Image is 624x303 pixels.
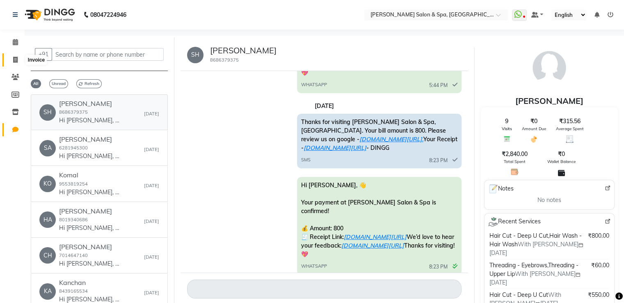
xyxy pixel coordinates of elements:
div: [PERSON_NAME] [481,95,618,107]
h6: Kanchan [59,279,121,287]
p: Hi [PERSON_NAME], 👋 Your payment at [PERSON_NAME] Salon & Spa is confirmed! 💰 Amount: 800 🧾 Recei... [59,116,121,125]
b: 08047224946 [90,3,126,26]
small: [DATE] [144,218,159,225]
span: ₹550.00 [588,291,609,299]
span: 9 [505,117,508,126]
span: Total Spent [504,158,526,165]
h5: [PERSON_NAME] [210,46,277,55]
span: Thanks for visiting [PERSON_NAME] Salon & Spa, [GEOGRAPHIC_DATA]. Your bill amount is 800. Please... [301,118,457,151]
span: ₹2,840.00 [502,150,528,158]
strong: [DATE] [315,102,334,110]
div: SH [187,47,203,63]
p: Hi [PERSON_NAME], 👋 Your payment at [PERSON_NAME] Salon & Spa is confirmed! 💰 Amount: 60 🧾 Receip... [59,188,121,197]
div: Invoice [26,55,47,65]
button: +91 [35,48,52,61]
div: HA [39,211,56,228]
small: [DATE] [144,146,159,153]
img: Total Spent Icon [511,168,519,176]
h6: [PERSON_NAME] [59,207,121,215]
small: [DATE] [144,254,159,261]
img: Average Spent Icon [566,135,574,143]
span: ₹60.00 [591,261,609,270]
small: 8686379375 [210,57,239,63]
span: No notes [537,196,561,204]
div: SH [39,104,56,121]
p: Hi [PERSON_NAME], 👋 Your payment at [PERSON_NAME] Salon & Spa is confirmed! 💰 Amount: 2925 🧾 Rece... [59,152,121,161]
h6: [PERSON_NAME] [59,243,121,251]
p: Hi [PERSON_NAME], 👋 Your payment at [PERSON_NAME] Salon & Spa is confirmed! 💰 Amount: 260 🧾 Recei... [59,224,121,232]
span: SMS [301,156,311,163]
small: 6281945300 [59,145,88,151]
span: WHATSAPP [301,263,327,270]
a: [DOMAIN_NAME][URL] [344,233,407,241]
small: 8019340686 [59,217,88,223]
span: ₹0 [558,150,565,158]
span: 8:23 PM [429,263,448,271]
a: [DOMAIN_NAME][URL]. [359,135,423,143]
a: [DOMAIN_NAME][URL] [304,144,366,151]
small: [DATE] [144,110,159,117]
small: [DATE] [144,289,159,296]
small: 9553819254 [59,181,88,187]
span: ₹315.56 [559,117,581,126]
img: avatar [529,47,570,88]
small: 8439165534 [59,288,88,294]
span: Hair Cut - Deep U Cut [489,291,548,298]
small: 8686379375 [59,109,88,115]
span: With [PERSON_NAME] [DATE] [489,270,581,286]
span: Visits [502,126,512,132]
span: With [PERSON_NAME] [DATE] [489,241,583,257]
div: KA [39,283,56,300]
img: Amount Due Icon [530,135,538,143]
span: ₹800.00 [588,232,609,240]
input: Search by name or phone number [52,48,164,61]
div: KO [39,176,56,192]
span: ₹0 [530,117,537,126]
div: CH [39,247,56,264]
span: Recent Services [488,217,541,227]
span: Refresh [76,79,102,88]
span: Amount Due [522,126,546,132]
span: 5:44 PM [429,82,448,89]
span: 8:23 PM [429,157,448,164]
span: Wallet Balance [547,158,576,165]
img: logo [21,3,77,26]
a: [DOMAIN_NAME][URL] [341,242,404,249]
div: SA [39,140,56,156]
span: Hi [PERSON_NAME], 👋 Your payment at [PERSON_NAME] Salon & Spa is confirmed! 💰 Amount: 800 🧾 Recei... [301,181,455,258]
h6: [PERSON_NAME] [59,135,121,143]
span: WHATSAPP [301,81,327,88]
small: 7014647140 [59,252,88,258]
span: Hair Cut - Deep U Cut,Hair Wash - Hair Wash [489,232,582,248]
span: All [31,79,41,88]
span: Unread [49,79,68,88]
p: Hi [PERSON_NAME], 👋 Your payment at [PERSON_NAME] Salon & Spa is confirmed! 💰 Amount: 1350 🧾 Rece... [59,259,121,268]
span: Notes [488,184,514,194]
h6: Komal [59,171,121,179]
h6: [PERSON_NAME] [59,100,121,108]
small: [DATE] [144,182,159,189]
span: Threading - Eyebrows,Threading - Upper Lip [489,262,578,278]
span: Average Spent [556,126,584,132]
